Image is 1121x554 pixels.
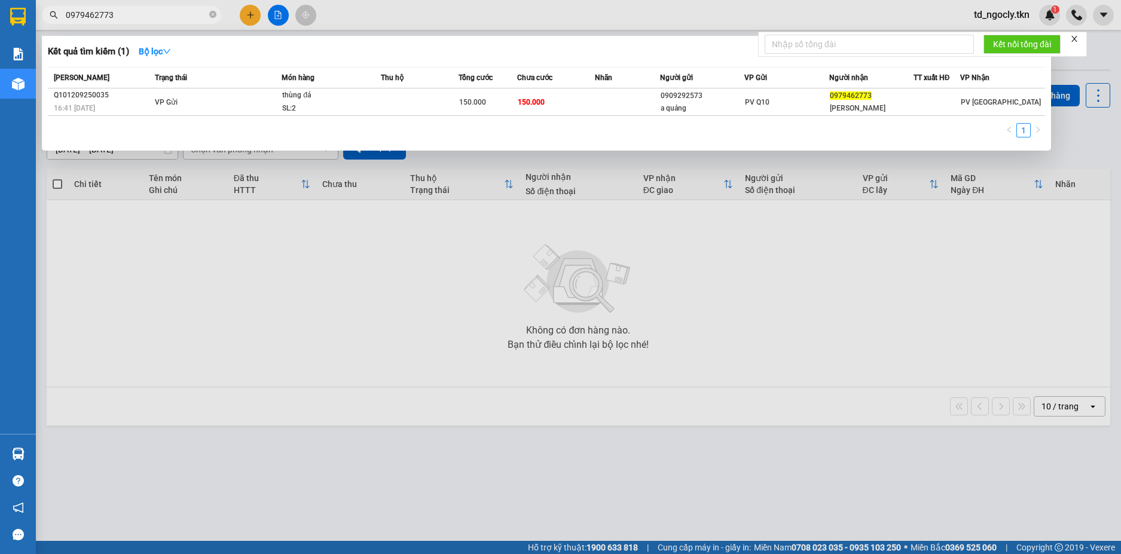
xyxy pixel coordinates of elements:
button: Bộ lọcdown [129,42,181,61]
span: question-circle [13,475,24,486]
div: thùng đá [282,89,372,102]
span: notification [13,502,24,513]
span: down [163,47,171,56]
input: Nhập số tổng đài [765,35,974,54]
img: logo-vxr [10,8,26,26]
img: warehouse-icon [12,78,25,90]
div: SL: 2 [282,102,372,115]
span: 16:41 [DATE] [54,104,95,112]
button: left [1002,123,1016,137]
span: 0979462773 [830,91,872,100]
span: left [1006,126,1013,133]
span: Người nhận [829,74,868,82]
li: Previous Page [1002,123,1016,137]
span: Trạng thái [155,74,187,82]
button: Kết nối tổng đài [983,35,1061,54]
strong: Bộ lọc [139,47,171,56]
img: warehouse-icon [12,448,25,460]
li: 1 [1016,123,1031,137]
div: a quảng [661,102,744,115]
span: TT xuất HĐ [914,74,950,82]
input: Tìm tên, số ĐT hoặc mã đơn [66,8,207,22]
span: message [13,529,24,540]
div: 0909292573 [661,90,744,102]
span: Người gửi [660,74,693,82]
span: PV [GEOGRAPHIC_DATA] [961,98,1041,106]
h3: Kết quả tìm kiếm ( 1 ) [48,45,129,58]
span: close-circle [209,10,216,21]
span: Tổng cước [459,74,493,82]
button: right [1031,123,1045,137]
li: Next Page [1031,123,1045,137]
span: close-circle [209,11,216,18]
span: search [50,11,58,19]
span: VP Gửi [155,98,178,106]
div: Q101209250035 [54,89,151,102]
span: VP Nhận [960,74,989,82]
span: Nhãn [595,74,612,82]
span: close [1070,35,1079,43]
img: solution-icon [12,48,25,60]
span: [PERSON_NAME] [54,74,109,82]
div: [PERSON_NAME] [830,102,913,115]
span: right [1034,126,1041,133]
span: PV Q10 [745,98,769,106]
span: 150.000 [518,98,545,106]
span: Chưa cước [517,74,552,82]
span: Món hàng [282,74,314,82]
a: 1 [1017,124,1030,137]
span: VP Gửi [744,74,767,82]
span: Kết nối tổng đài [993,38,1051,51]
span: 150.000 [459,98,486,106]
span: Thu hộ [381,74,404,82]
